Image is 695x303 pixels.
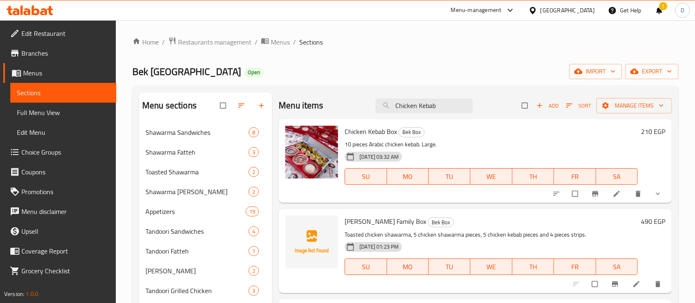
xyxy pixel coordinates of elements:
span: D [681,6,684,15]
span: Full Menu View [17,108,110,117]
div: Open [244,68,263,78]
span: 19 [246,208,258,216]
span: Menu disclaimer [21,207,110,216]
button: export [625,64,679,79]
span: Sort [566,101,591,110]
button: Branch-specific-item [606,275,626,293]
p: Toasted chicken shawarma, 5 chicken shawarma pieces, 5 chicken kebab pieces and 4 pieces strips. [345,230,638,240]
button: WE [470,258,512,275]
span: Restaurants management [178,37,251,47]
span: Select to update [587,276,604,292]
a: Coverage Report [3,241,116,261]
span: Upsell [21,226,110,236]
span: MO [390,261,425,273]
span: SA [599,261,634,273]
span: [DATE] 01:23 PM [356,243,402,251]
span: Sort items [561,99,596,112]
button: Manage items [596,98,672,113]
span: SU [348,261,383,273]
a: Edit menu item [632,280,642,288]
a: Grocery Checklist [3,261,116,281]
span: [DATE] 03:32 AM [356,153,402,161]
span: MO [390,171,425,183]
button: sort-choices [547,185,567,203]
a: Home [132,37,159,47]
span: Branches [21,48,110,58]
a: Upsell [3,221,116,241]
button: Branch-specific-item [586,185,606,203]
button: Add section [252,96,272,115]
div: items [249,187,259,197]
div: Toasted Shawarma [146,167,249,177]
span: Open [244,69,263,76]
div: items [249,147,259,157]
span: import [576,66,615,77]
img: Chicken Kebab Box [285,126,338,179]
span: Add [536,101,559,110]
div: items [249,167,259,177]
span: WE [474,171,509,183]
div: Shawarma [PERSON_NAME]2 [139,182,272,202]
span: 4 [249,228,258,235]
span: Bek Box [399,127,424,137]
a: Sections [10,83,116,103]
a: Restaurants management [168,37,251,47]
span: Coupons [21,167,110,177]
span: 2 [249,267,258,275]
span: Select section [517,98,534,113]
span: Select to update [567,186,585,202]
button: TU [429,258,470,275]
li: / [162,37,165,47]
svg: Show Choices [654,190,662,198]
span: Manage items [603,101,665,111]
div: Tandoori Grilled Chicken3 [139,281,272,301]
span: Version: [4,289,24,299]
span: Sections [299,37,323,47]
span: TH [516,261,551,273]
div: [PERSON_NAME]2 [139,261,272,281]
span: FR [557,261,592,273]
div: Bek Box [428,217,454,227]
button: import [569,64,622,79]
span: export [632,66,672,77]
span: Appetizers [146,207,246,216]
button: SU [345,168,387,185]
button: WE [470,168,512,185]
input: search [376,99,473,113]
nav: breadcrumb [132,37,679,47]
span: Edit Menu [17,127,110,137]
button: MO [387,258,429,275]
span: Grocery Checklist [21,266,110,276]
span: Menus [271,37,290,47]
span: Menus [23,68,110,78]
li: / [255,37,258,47]
span: Choice Groups [21,147,110,157]
span: Shawarma Fatteh [146,147,249,157]
button: Sort [564,99,593,112]
span: Select all sections [215,98,232,113]
a: Promotions [3,182,116,202]
button: TH [512,258,554,275]
button: FR [554,168,596,185]
span: 2 [249,188,258,196]
span: Tandoori Sandwiches [146,226,249,236]
span: Tandoori Fatteh [146,246,249,256]
button: delete [629,185,649,203]
button: TH [512,168,554,185]
a: Coupons [3,162,116,182]
li: / [293,37,296,47]
a: Menu disclaimer [3,202,116,221]
span: 2 [249,168,258,176]
button: SA [596,258,638,275]
button: delete [649,275,669,293]
span: WE [474,261,509,273]
button: FR [554,258,596,275]
span: Tandoori Grilled Chicken [146,286,249,296]
p: 10 pieces Arabic chicken kebab. Large. [345,139,638,150]
div: items [249,127,259,137]
span: TH [516,171,551,183]
span: Coverage Report [21,246,110,256]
